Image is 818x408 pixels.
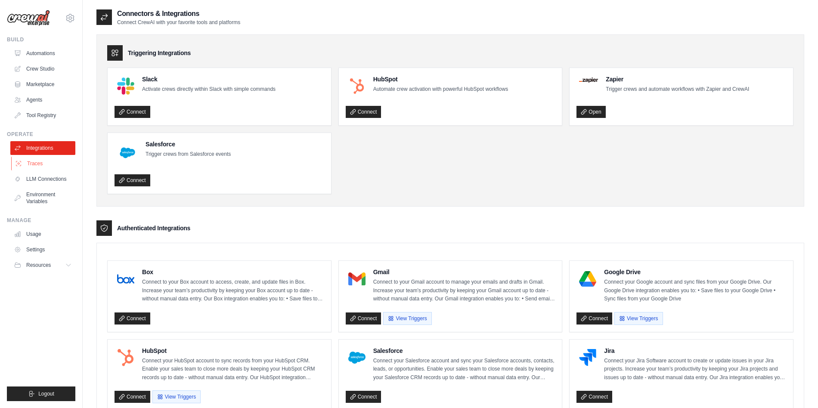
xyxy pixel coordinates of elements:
button: View Triggers [614,312,663,325]
a: Marketplace [10,77,75,91]
a: LLM Connections [10,172,75,186]
span: Resources [26,262,51,269]
a: Open [576,106,605,118]
h4: Jira [604,346,786,355]
a: Settings [10,243,75,257]
img: Gmail Logo [348,270,366,287]
p: Connect to your Gmail account to manage your emails and drafts in Gmail. Increase your team’s pro... [373,278,555,303]
a: Connect [115,312,150,325]
h4: Google Drive [604,268,786,276]
h4: HubSpot [142,346,324,355]
a: Usage [10,227,75,241]
a: Connect [115,106,150,118]
a: Connect [115,391,150,403]
p: Connect your Salesforce account and sync your Salesforce accounts, contacts, leads, or opportunit... [373,357,555,382]
p: Connect your Jira Software account to create or update issues in your Jira projects. Increase you... [604,357,786,382]
a: Connect [346,391,381,403]
img: Box Logo [117,270,134,287]
img: Salesforce Logo [117,142,138,163]
h3: Triggering Integrations [128,49,191,57]
img: HubSpot Logo [348,77,366,95]
a: Connect [346,312,381,325]
img: Google Drive Logo [579,270,596,287]
a: Integrations [10,141,75,155]
a: Connect [115,174,150,186]
div: Manage [7,217,75,224]
p: Connect your Google account and sync files from your Google Drive. Our Google Drive integration e... [604,278,786,303]
h3: Authenticated Integrations [117,224,190,232]
a: Crew Studio [10,62,75,76]
h4: Salesforce [146,140,231,148]
a: Connect [576,391,612,403]
img: Logo [7,10,50,26]
p: Trigger crews and automate workflows with Zapier and CrewAI [606,85,749,94]
button: Logout [7,386,75,401]
button: View Triggers [152,390,201,403]
h4: Zapier [606,75,749,83]
a: Automations [10,46,75,60]
img: Jira Logo [579,349,596,366]
h4: HubSpot [373,75,508,83]
a: Tool Registry [10,108,75,122]
p: Automate crew activation with powerful HubSpot workflows [373,85,508,94]
p: Connect CrewAI with your favorite tools and platforms [117,19,240,26]
a: Traces [11,157,76,170]
p: Connect to your Box account to access, create, and update files in Box. Increase your team’s prod... [142,278,324,303]
img: HubSpot Logo [117,349,134,366]
div: Build [7,36,75,43]
h4: Box [142,268,324,276]
img: Salesforce Logo [348,349,366,366]
button: View Triggers [383,312,431,325]
p: Connect your HubSpot account to sync records from your HubSpot CRM. Enable your sales team to clo... [142,357,324,382]
h2: Connectors & Integrations [117,9,240,19]
a: Connect [576,312,612,325]
p: Activate crews directly within Slack with simple commands [142,85,276,94]
a: Environment Variables [10,188,75,208]
p: Trigger crews from Salesforce events [146,150,231,159]
span: Logout [38,390,54,397]
button: Resources [10,258,75,272]
img: Slack Logo [117,77,134,95]
a: Agents [10,93,75,107]
div: Operate [7,131,75,138]
h4: Gmail [373,268,555,276]
img: Zapier Logo [579,77,598,83]
h4: Salesforce [373,346,555,355]
h4: Slack [142,75,276,83]
a: Connect [346,106,381,118]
